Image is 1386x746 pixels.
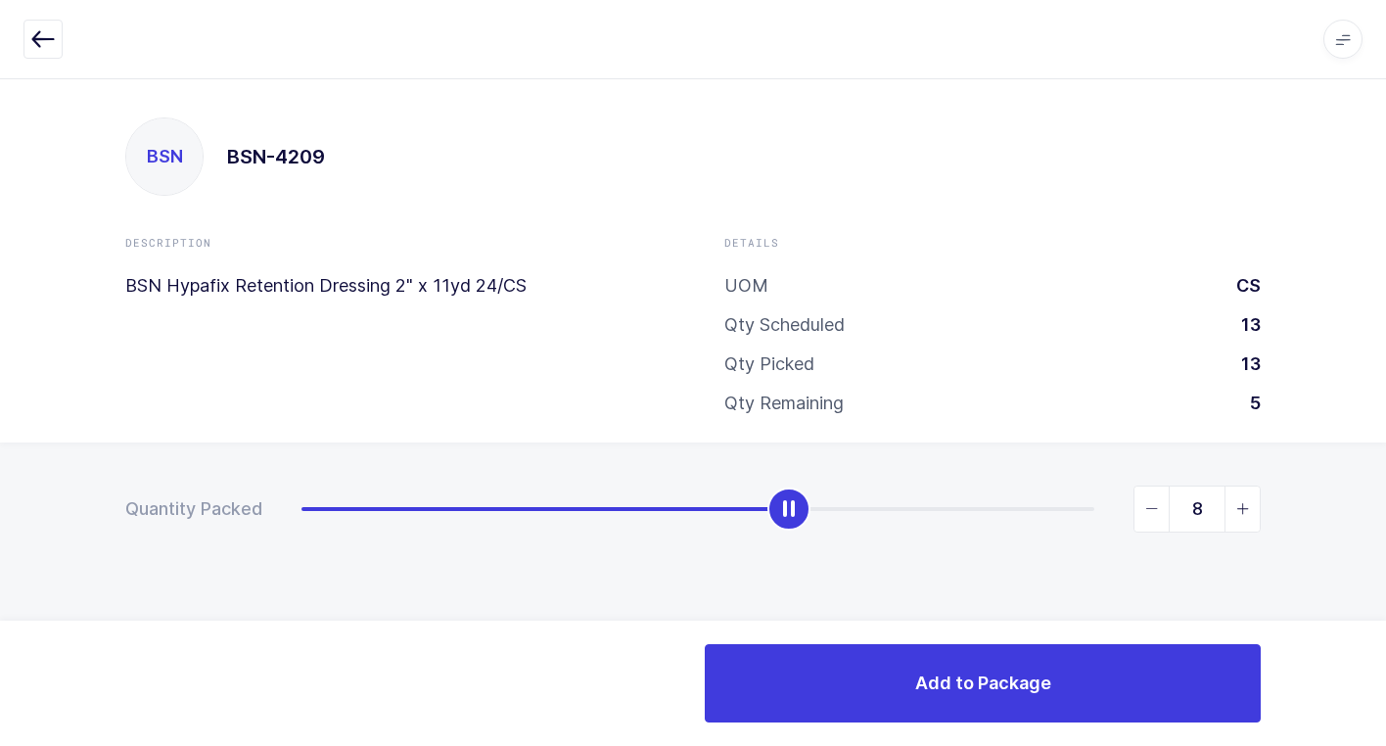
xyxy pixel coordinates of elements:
div: Details [724,235,1261,251]
div: BSN [126,118,203,195]
div: 13 [1225,313,1261,337]
div: Qty Picked [724,352,814,376]
div: 5 [1234,392,1261,415]
div: CS [1221,274,1261,298]
div: Qty Remaining [724,392,844,415]
div: UOM [724,274,768,298]
p: BSN Hypafix Retention Dressing 2" x 11yd 24/CS [125,274,662,298]
div: 13 [1225,352,1261,376]
div: Description [125,235,662,251]
div: slider between 0 and 13 [301,486,1261,533]
button: Add to Package [705,644,1261,723]
div: Qty Scheduled [724,313,845,337]
h1: BSN-4209 [227,141,325,172]
span: Add to Package [915,671,1051,695]
div: Quantity Packed [125,497,262,521]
